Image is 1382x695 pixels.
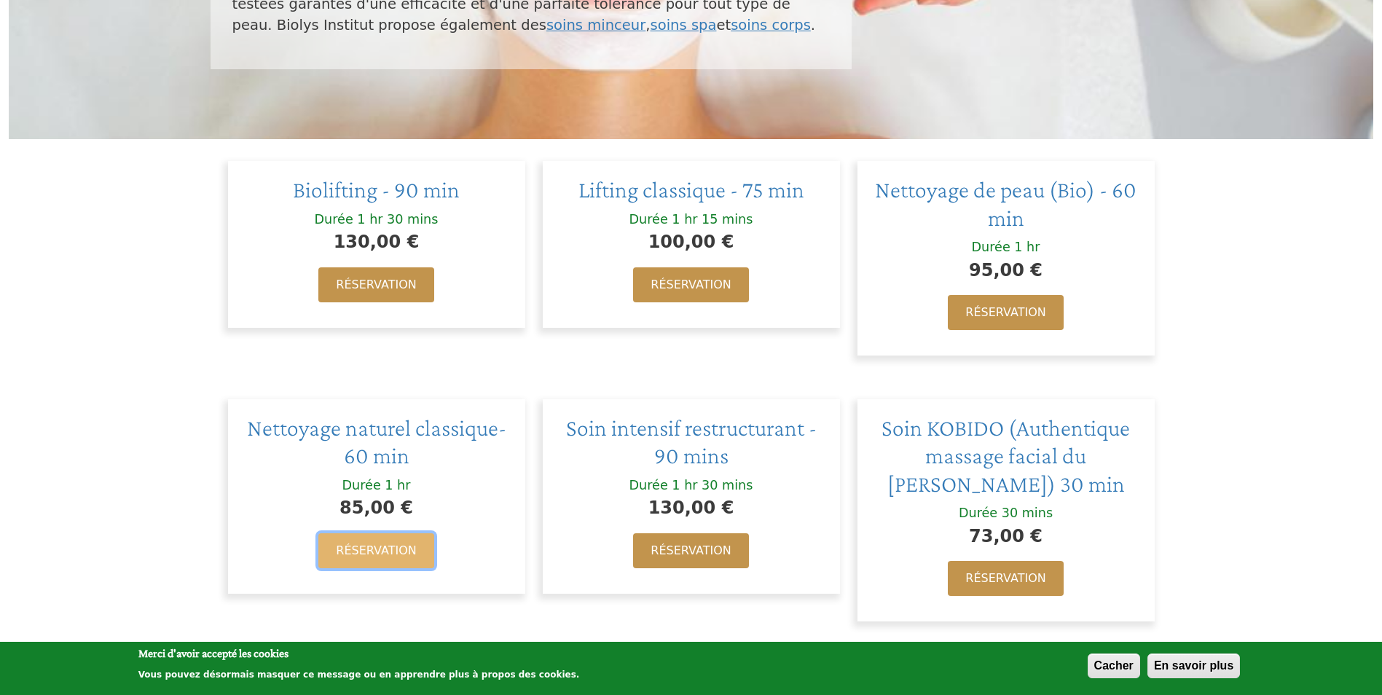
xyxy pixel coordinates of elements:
[318,533,433,568] a: Réservation
[1014,239,1040,256] div: 1 hr
[972,239,1010,256] div: Durée
[546,17,645,34] a: soins minceur
[566,415,817,468] a: Soin intensif restructurant - 90 mins
[651,17,717,34] a: soins spa
[633,267,748,302] a: Réservation
[629,211,668,228] div: Durée
[557,228,825,256] div: 100,00 €
[578,176,804,203] a: Lifting classique - 75 min
[385,477,410,494] div: 1 hr
[557,494,825,522] div: 130,00 €
[882,415,1130,497] a: Soin KOBIDO (Authentique massage facial du [PERSON_NAME]) 30 min
[318,267,433,302] a: Réservation
[731,17,811,34] a: soins corps
[247,415,506,468] a: Nettoyage naturel classique- 60 min
[357,211,438,228] div: 1 hr 30 mins
[875,176,1136,230] a: Nettoyage de peau (Bio) - 60 min
[672,211,753,228] div: 1 hr 15 mins
[872,522,1140,550] div: 73,00 €
[872,256,1140,284] div: 95,00 €
[948,295,1063,330] a: Réservation
[1147,653,1240,678] button: En savoir plus
[1088,653,1140,678] button: Cacher
[948,561,1063,596] a: Réservation
[672,477,753,494] div: 1 hr 30 mins
[243,494,511,522] div: 85,00 €
[633,533,748,568] a: Réservation
[629,477,668,494] div: Durée
[138,670,580,680] p: Vous pouvez désormais masquer ce message ou en apprendre plus à propos des cookies.
[293,176,460,203] a: Biolifting - 90 min
[959,505,997,522] div: Durée
[243,228,511,256] div: 130,00 €
[315,211,353,228] div: Durée
[342,477,381,494] div: Durée
[138,645,580,661] h2: Merci d'avoir accepté les cookies
[1002,505,1053,522] div: 30 mins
